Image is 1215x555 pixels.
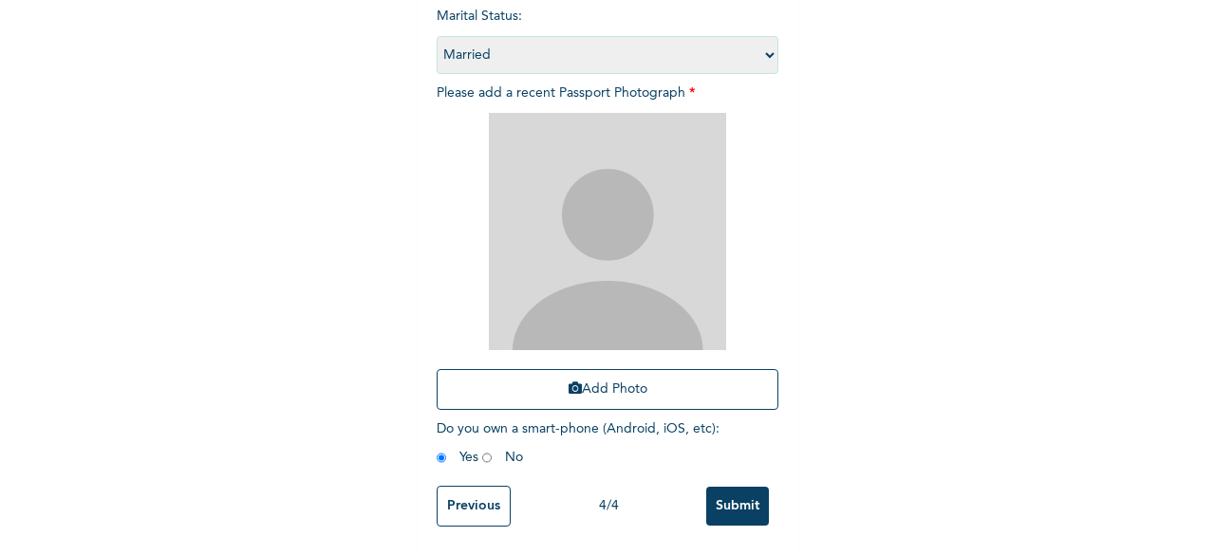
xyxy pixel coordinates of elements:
input: Previous [437,486,511,527]
span: Do you own a smart-phone (Android, iOS, etc) : Yes No [437,422,720,464]
span: Please add a recent Passport Photograph [437,86,778,419]
span: Marital Status : [437,9,778,62]
button: Add Photo [437,369,778,410]
input: Submit [706,487,769,526]
div: 4 / 4 [511,496,706,516]
img: Crop [489,113,726,350]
